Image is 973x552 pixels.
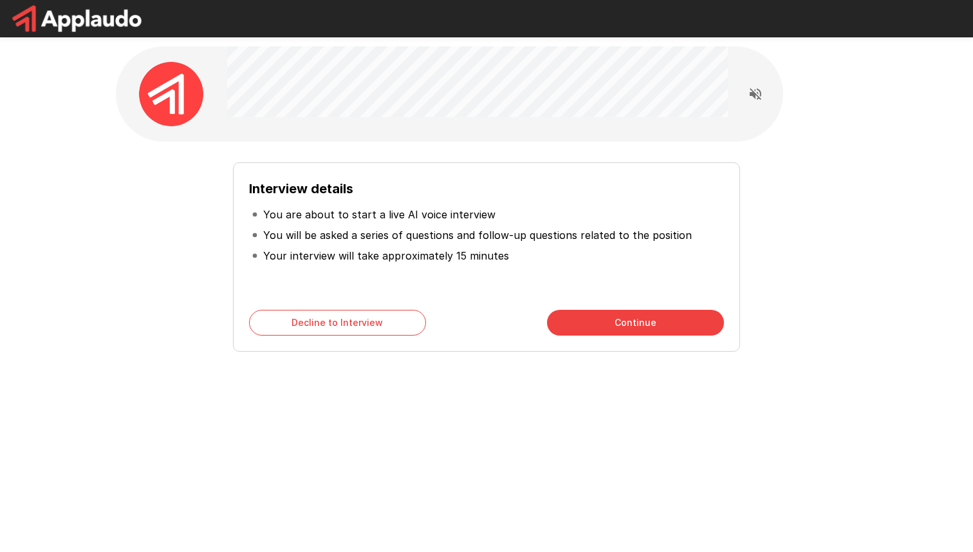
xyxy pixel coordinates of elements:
[139,62,203,126] img: applaudo_avatar.png
[263,248,509,263] p: Your interview will take approximately 15 minutes
[249,310,426,336] button: Decline to Interview
[547,310,724,336] button: Continue
[263,207,496,222] p: You are about to start a live AI voice interview
[743,81,768,107] button: Read questions aloud
[249,181,353,196] b: Interview details
[263,227,692,243] p: You will be asked a series of questions and follow-up questions related to the position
